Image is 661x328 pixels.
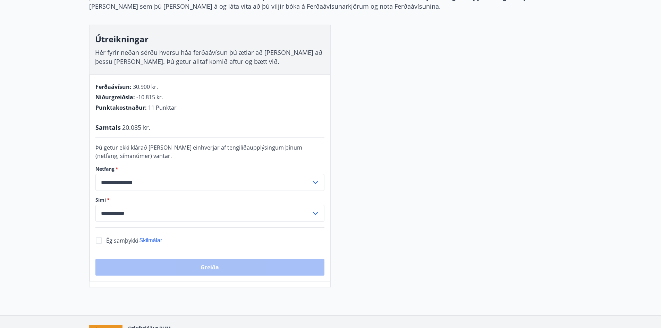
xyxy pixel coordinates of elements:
span: Hér fyrir neðan sérðu hversu háa ferðaávísun þú ætlar að [PERSON_NAME] að þessu [PERSON_NAME]. Þú... [95,48,322,66]
span: Samtals [95,123,121,132]
label: Sími [95,196,324,203]
label: Netfang [95,166,324,173]
span: Skilmálar [139,237,162,243]
span: Þú getur ekki klárað [PERSON_NAME] einhverjar af tengiliðaupplýsingum þínum (netfang, símanúmer) ... [95,144,302,160]
span: 20.085 kr. [122,123,150,132]
h3: Útreikningar [95,33,325,45]
span: Ég samþykki [106,237,138,244]
span: Niðurgreiðsla : [95,93,135,101]
button: Skilmálar [139,237,162,244]
span: 30.900 kr. [133,83,158,91]
span: Ferðaávísun : [95,83,132,91]
span: 11 Punktar [148,104,177,111]
span: Punktakostnaður : [95,104,147,111]
span: -10.815 kr. [136,93,163,101]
